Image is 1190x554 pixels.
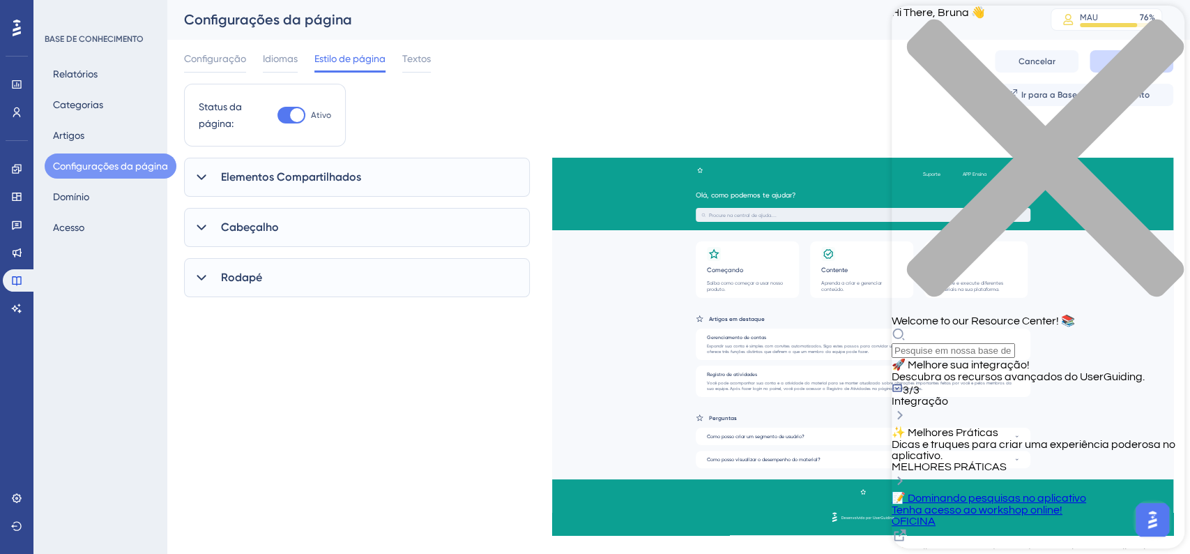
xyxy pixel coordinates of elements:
button: Configurações da página [45,154,176,179]
font: Status da página: [199,101,242,129]
font: Configurações da página [184,11,352,28]
button: Relatórios [45,61,106,87]
font: Melhores Práticas [16,421,107,433]
font: Acesso [53,222,84,233]
button: Abra o iniciador do Assistente de IA [4,4,38,38]
font: Cabeçalho [221,220,279,234]
font: BASE DE CONHECIMENTO [45,34,144,44]
font: Ativo [311,110,331,120]
font: Melhores casos de uso de pesquisas no aplicativo [16,541,266,553]
font: Textos [402,53,431,64]
font: Idiomas [263,53,298,64]
font: 3/3 [11,379,28,390]
button: Artigos [45,123,93,148]
font: Estilo de página [314,53,386,64]
font: Relatórios [53,68,98,80]
font: Domínio [53,191,89,202]
button: Categorias [45,92,112,117]
button: Acesso [45,215,93,240]
font: Configurações da página [53,160,168,172]
font: Melhore sua integração! [16,354,138,365]
font: Dominando pesquisas no aplicativo [16,487,194,498]
font: Configuração [184,53,246,64]
font: Artigos [53,130,84,141]
img: imagem-do-lançador-texto-alternativo [8,8,33,33]
font: Categorias [53,99,103,110]
font: Precisar de ajuda? [33,6,120,17]
font: Rodapé [221,271,262,284]
button: Domínio [45,184,98,209]
font: Elementos Compartilhados [221,170,361,184]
